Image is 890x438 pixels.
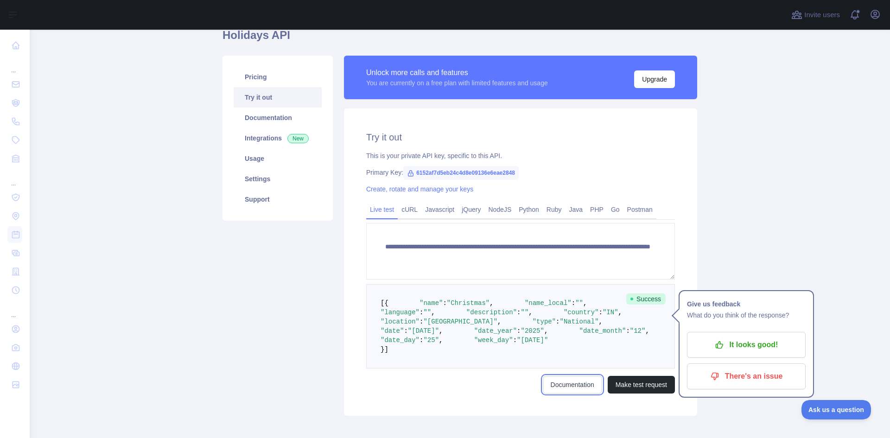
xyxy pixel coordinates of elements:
span: "" [423,309,431,316]
span: "[DATE]" [517,336,548,344]
div: ... [7,56,22,74]
iframe: Toggle Customer Support [801,400,871,419]
span: "name_local" [525,299,572,307]
span: "Christmas" [447,299,489,307]
span: : [404,327,407,335]
span: Invite users [804,10,840,20]
span: "[DATE]" [408,327,439,335]
span: : [572,299,575,307]
a: Live test [366,202,398,217]
a: Documentation [543,376,602,394]
a: Documentation [234,108,322,128]
span: , [489,299,493,307]
a: cURL [398,202,421,217]
a: Try it out [234,87,322,108]
a: Go [607,202,623,217]
span: : [517,309,521,316]
span: Success [626,293,666,305]
div: Unlock more calls and features [366,67,548,78]
span: , [528,309,532,316]
span: New [287,134,309,143]
button: Invite users [789,7,842,22]
span: "25" [423,336,439,344]
span: "location" [381,318,420,325]
span: : [420,309,423,316]
button: Make test request [608,376,675,394]
span: "country" [564,309,599,316]
span: : [626,327,629,335]
span: , [439,336,443,344]
span: , [544,327,548,335]
span: : [420,318,423,325]
span: "name" [420,299,443,307]
span: "[GEOGRAPHIC_DATA]" [423,318,497,325]
a: PHP [586,202,607,217]
button: Upgrade [634,70,675,88]
span: , [618,309,622,316]
span: , [645,327,649,335]
span: : [599,309,603,316]
span: "type" [533,318,556,325]
span: { [384,299,388,307]
span: "" [575,299,583,307]
span: } [381,346,384,353]
span: : [517,327,521,335]
span: "date_year" [474,327,517,335]
span: , [497,318,501,325]
a: Usage [234,148,322,169]
h1: Give us feedback [687,298,806,310]
span: ] [384,346,388,353]
button: There's an issue [687,363,806,389]
div: This is your private API key, specific to this API. [366,151,675,160]
span: "language" [381,309,420,316]
a: Settings [234,169,322,189]
span: , [439,327,443,335]
span: "description" [466,309,517,316]
p: It looks good! [694,337,799,353]
span: "date_month" [579,327,626,335]
span: "" [521,309,528,316]
span: 6152af7d5eb24c4d8e09136e6eae2848 [403,166,519,180]
h2: Try it out [366,131,675,144]
span: "12" [630,327,646,335]
span: , [599,318,603,325]
p: There's an issue [694,368,799,384]
div: You are currently on a free plan with limited features and usage [366,78,548,88]
span: [ [381,299,384,307]
h1: Holidays API [222,28,697,50]
p: What do you think of the response? [687,310,806,321]
a: NodeJS [484,202,515,217]
a: jQuery [458,202,484,217]
span: "2025" [521,327,544,335]
span: : [420,336,423,344]
button: It looks good! [687,332,806,358]
span: "week_day" [474,336,513,344]
span: "IN" [603,309,618,316]
span: : [556,318,559,325]
a: Javascript [421,202,458,217]
span: : [443,299,446,307]
span: , [431,309,435,316]
div: ... [7,169,22,187]
a: Pricing [234,67,322,87]
span: "date" [381,327,404,335]
span: "National" [560,318,599,325]
div: ... [7,300,22,319]
a: Python [515,202,543,217]
span: "date_day" [381,336,420,344]
span: , [583,299,587,307]
a: Postman [623,202,656,217]
a: Ruby [543,202,566,217]
a: Support [234,189,322,209]
span: : [513,336,517,344]
div: Primary Key: [366,168,675,177]
a: Integrations New [234,128,322,148]
a: Java [566,202,587,217]
a: Create, rotate and manage your keys [366,185,473,193]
